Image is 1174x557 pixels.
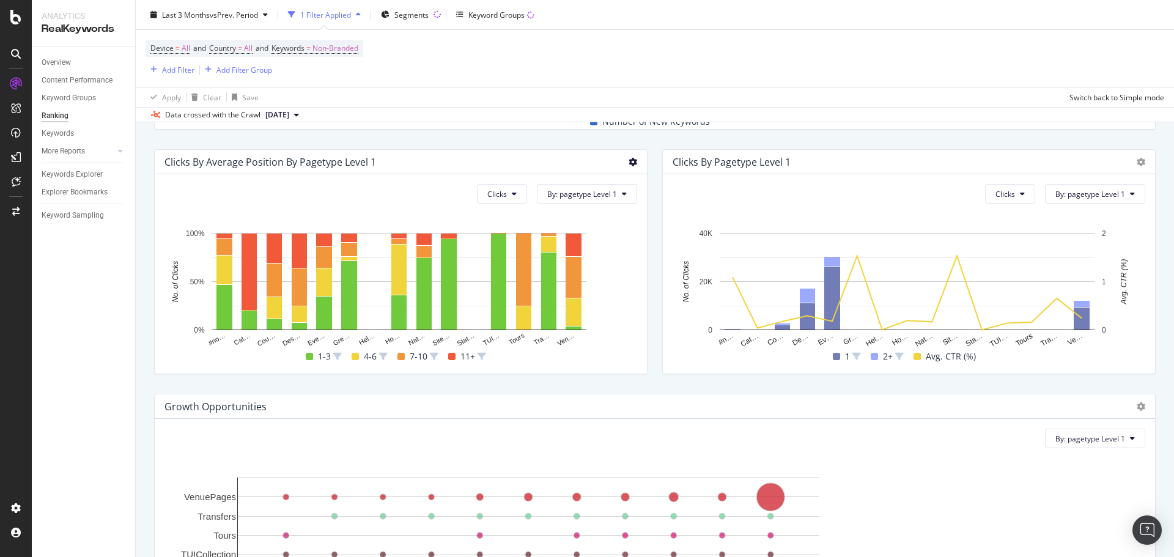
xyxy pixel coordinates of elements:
[203,92,221,102] div: Clear
[162,9,210,20] span: Last 3 Months
[995,189,1015,199] span: Clicks
[271,43,305,53] span: Keywords
[985,184,1035,204] button: Clicks
[816,332,835,347] text: Ev…
[42,186,108,199] div: Explorer Bookmarks
[238,43,242,53] span: =
[244,40,253,57] span: All
[766,332,785,348] text: Co…
[842,332,860,347] text: Gr…
[162,92,181,102] div: Apply
[265,109,289,120] span: 2025 Sep. 5th
[186,87,221,107] button: Clear
[200,62,272,77] button: Add Filter Group
[1014,332,1034,349] text: Tours
[42,186,127,199] a: Explorer Bookmarks
[1069,92,1164,102] div: Switch back to Simple mode
[487,189,507,199] span: Clicks
[1045,429,1145,448] button: By: pagetype Level 1
[260,108,304,122] button: [DATE]
[193,43,206,53] span: and
[700,278,712,286] text: 20K
[216,64,272,75] div: Add Filter Group
[42,109,68,122] div: Ranking
[700,229,712,238] text: 40K
[1045,184,1145,204] button: By: pagetype Level 1
[477,184,527,204] button: Clicks
[451,5,539,24] button: Keyword Groups
[468,9,525,20] div: Keyword Groups
[42,209,104,222] div: Keyword Sampling
[162,64,194,75] div: Add Filter
[1120,259,1128,305] text: Avg. CTR (%)
[1102,229,1106,238] text: 2
[42,209,127,222] a: Keyword Sampling
[883,349,893,364] span: 2+
[1132,515,1162,545] div: Open Intercom Messenger
[1065,87,1164,107] button: Switch back to Simple mode
[42,109,127,122] a: Ranking
[210,9,258,20] span: vs Prev. Period
[376,5,434,24] button: Segments
[164,400,267,413] div: Growth Opportunities
[508,331,526,346] text: Tours
[42,168,103,181] div: Keywords Explorer
[673,156,791,168] div: Clicks by pagetype Level 1
[300,9,351,20] div: 1 Filter Applied
[164,156,376,168] div: Clicks By Average Position by pagetype Level 1
[791,332,810,348] text: De…
[537,184,637,204] button: By: pagetype Level 1
[941,332,959,347] text: Sit…
[213,530,236,540] text: Tours
[717,332,735,347] text: #n…
[312,40,358,57] span: Non-Branded
[209,43,236,53] span: Country
[171,261,180,302] text: No. of Clicks
[42,168,127,181] a: Keywords Explorer
[42,10,125,22] div: Analytics
[1055,189,1125,199] span: By: pagetype Level 1
[190,278,205,286] text: 50%
[150,43,174,53] span: Device
[42,127,74,140] div: Keywords
[708,326,712,334] text: 0
[673,227,1141,349] svg: A chart.
[42,22,125,36] div: RealKeywords
[394,9,429,20] span: Segments
[42,145,85,158] div: More Reports
[318,349,331,364] span: 1-3
[410,349,427,364] span: 7-10
[384,332,401,346] text: Ho…
[42,127,127,140] a: Keywords
[242,92,259,102] div: Save
[306,43,311,53] span: =
[1066,332,1084,347] text: Ve…
[547,189,617,199] span: By: pagetype Level 1
[42,92,96,105] div: Keyword Groups
[182,40,190,57] span: All
[146,62,194,77] button: Add Filter
[146,5,273,24] button: Last 3 MonthsvsPrev. Period
[175,43,180,53] span: =
[42,74,127,87] a: Content Performance
[1055,433,1125,444] span: By: pagetype Level 1
[186,229,205,238] text: 100%
[1102,326,1106,334] text: 0
[890,332,909,348] text: Ho…
[256,43,268,53] span: and
[194,326,205,334] text: 0%
[460,349,475,364] span: 11+
[165,109,260,120] div: Data crossed with the Crawl
[227,87,259,107] button: Save
[184,492,236,503] text: VenuePages
[42,56,127,69] a: Overview
[926,349,976,364] span: Avg. CTR (%)
[845,349,850,364] span: 1
[682,261,690,302] text: No. of Clicks
[164,227,633,349] svg: A chart.
[42,56,71,69] div: Overview
[42,74,113,87] div: Content Performance
[146,87,181,107] button: Apply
